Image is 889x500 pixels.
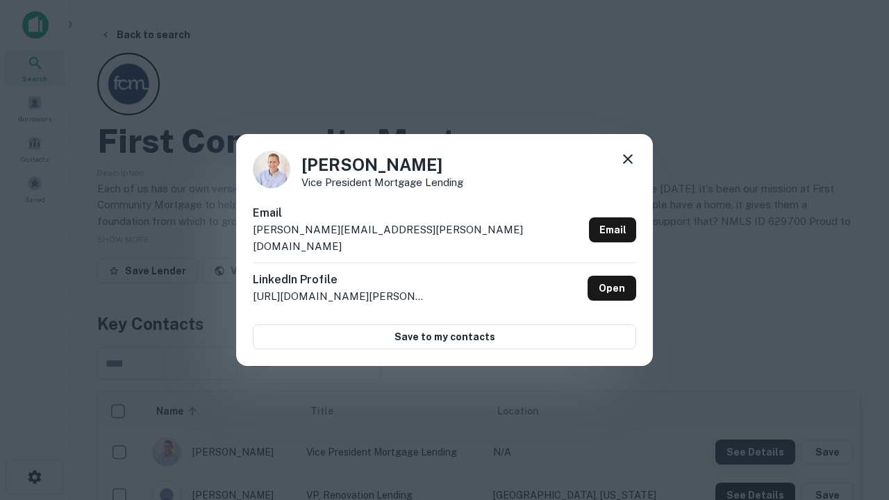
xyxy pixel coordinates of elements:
h6: Email [253,205,583,222]
img: 1520878720083 [253,151,290,188]
h4: [PERSON_NAME] [301,152,463,177]
a: Open [588,276,636,301]
p: Vice President Mortgage Lending [301,177,463,187]
iframe: Chat Widget [820,344,889,411]
p: [PERSON_NAME][EMAIL_ADDRESS][PERSON_NAME][DOMAIN_NAME] [253,222,583,254]
h6: LinkedIn Profile [253,272,426,288]
a: Email [589,217,636,242]
button: Save to my contacts [253,324,636,349]
p: [URL][DOMAIN_NAME][PERSON_NAME] [253,288,426,305]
